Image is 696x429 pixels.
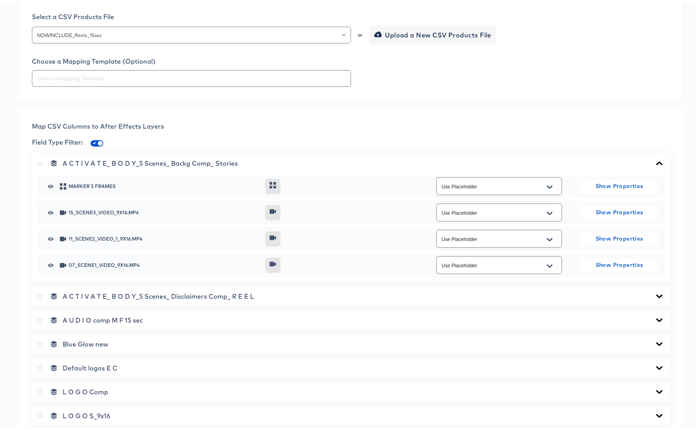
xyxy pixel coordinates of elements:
span: Field Type Filter: [32,136,83,144]
button: Show Properties [581,257,657,270]
button: Open [342,27,345,39]
button: Show Properties [581,178,657,191]
button: Open [544,205,556,218]
div: Select a CSV Products File [32,11,670,19]
span: Show Properties [584,258,654,268]
span: A C T I V A T E_ B O D Y_5 Scenes_ Disclaimers Comp_ R E E L [63,290,254,298]
span: L O G O S_9x16 [63,410,110,418]
button: Show Properties [581,231,657,243]
button: Open [544,258,556,270]
input: Select a Products File [35,29,347,38]
button: Show Properties [581,204,657,217]
div: or [357,31,363,35]
span: Default logos E C [63,362,117,370]
span: 11_scene2_video_1_9x16.mp4 [69,235,259,239]
span: Show Properties [584,206,654,215]
input: Select a Mapping Template [35,72,347,81]
span: Upload a New CSV Products File [376,27,491,39]
button: Open [544,231,556,244]
span: A C T I V A T E_ B O D Y_5 Scenes_ Backg Comp_ Stories [63,157,238,165]
span: Show Properties [584,232,654,242]
span: marker 5 Frames [69,182,259,187]
span: 15_scene3_video_9x16.mp4 [69,208,259,213]
div: Choose a Mapping Template (Optional) [32,55,670,63]
span: Blue Glow new [63,338,108,346]
span: Map CSV Columns to After Effects Layers [32,120,164,128]
span: L O G O Comp [63,386,108,394]
span: Show Properties [584,179,654,189]
button: Upload a New CSV Products File [369,24,496,43]
span: 07_scene1_video_9x16.mp4 [69,261,259,266]
button: Open [544,179,556,192]
span: A U D I O comp M F 15 sec [63,314,143,322]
